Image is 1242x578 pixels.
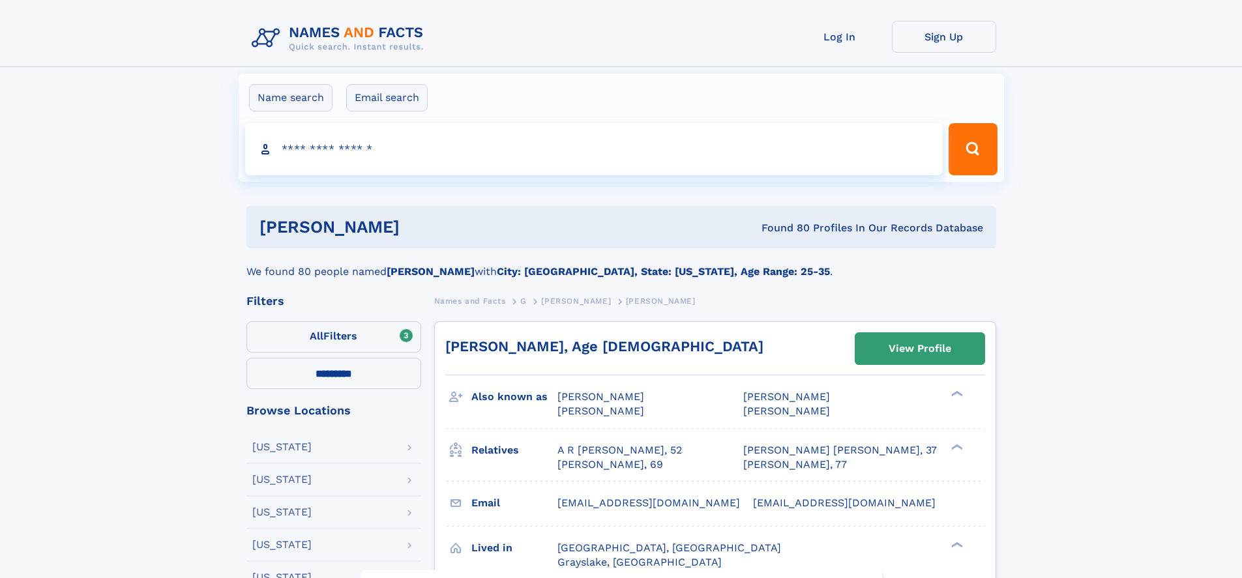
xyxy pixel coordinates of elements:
[520,293,527,309] a: G
[948,390,964,398] div: ❯
[855,333,984,364] a: View Profile
[743,443,937,457] a: [PERSON_NAME] [PERSON_NAME], 37
[889,334,951,364] div: View Profile
[434,293,506,309] a: Names and Facts
[557,405,644,417] span: [PERSON_NAME]
[557,443,682,457] a: A R [PERSON_NAME], 52
[252,474,312,485] div: [US_STATE]
[249,84,333,111] label: Name search
[252,540,312,550] div: [US_STATE]
[246,21,434,56] img: Logo Names and Facts
[892,21,996,53] a: Sign Up
[252,507,312,517] div: [US_STATE]
[557,390,644,403] span: [PERSON_NAME]
[346,84,428,111] label: Email search
[471,537,557,559] h3: Lived in
[497,265,830,278] b: City: [GEOGRAPHIC_DATA], State: [US_STATE], Age Range: 25-35
[246,248,996,280] div: We found 80 people named with .
[743,390,830,403] span: [PERSON_NAME]
[557,542,781,554] span: [GEOGRAPHIC_DATA], [GEOGRAPHIC_DATA]
[753,497,936,509] span: [EMAIL_ADDRESS][DOMAIN_NAME]
[743,457,847,472] a: [PERSON_NAME], 77
[246,295,421,307] div: Filters
[541,293,611,309] a: [PERSON_NAME]
[520,296,527,306] span: G
[471,386,557,408] h3: Also known as
[949,123,997,175] button: Search Button
[743,405,830,417] span: [PERSON_NAME]
[626,296,696,306] span: [PERSON_NAME]
[580,221,983,235] div: Found 80 Profiles In Our Records Database
[557,556,722,568] span: Grayslake, [GEOGRAPHIC_DATA]
[259,219,581,235] h1: [PERSON_NAME]
[948,540,964,549] div: ❯
[246,405,421,416] div: Browse Locations
[310,330,323,342] span: All
[471,492,557,514] h3: Email
[541,296,611,306] span: [PERSON_NAME]
[471,439,557,461] h3: Relatives
[445,338,763,354] a: [PERSON_NAME], Age [DEMOGRAPHIC_DATA]
[557,457,663,472] a: [PERSON_NAME], 69
[245,123,943,175] input: search input
[246,321,421,353] label: Filters
[948,442,964,451] div: ❯
[387,265,475,278] b: [PERSON_NAME]
[557,497,740,509] span: [EMAIL_ADDRESS][DOMAIN_NAME]
[788,21,892,53] a: Log In
[252,442,312,452] div: [US_STATE]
